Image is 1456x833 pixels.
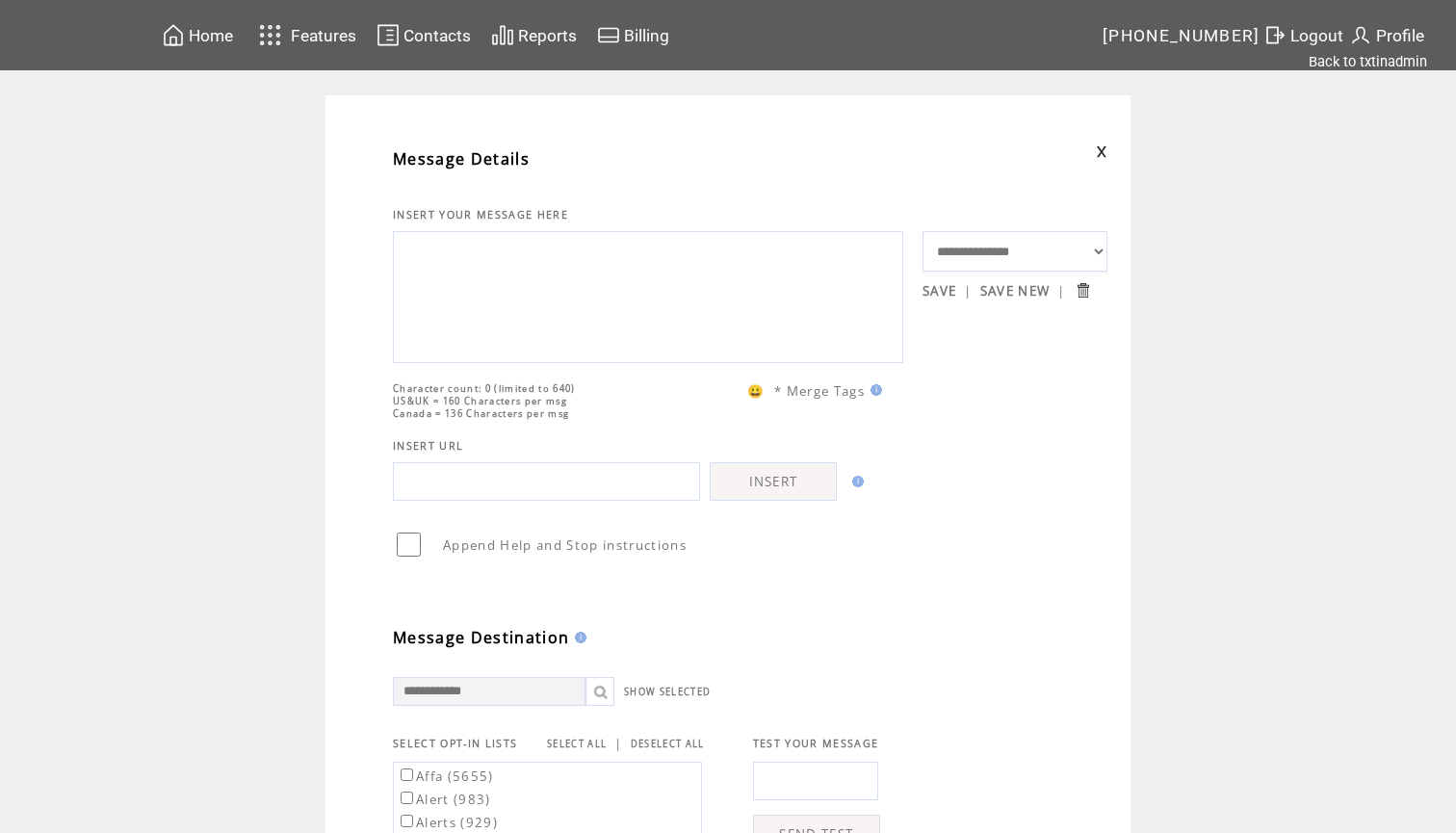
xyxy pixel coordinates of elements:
img: profile.svg [1349,23,1372,47]
span: INSERT URL [393,439,463,453]
span: Canada = 136 Characters per msg [393,407,569,420]
label: Alerts (929) [397,814,498,831]
img: creidtcard.svg [597,23,620,47]
a: Home [159,20,236,50]
span: 😀 [747,382,765,400]
input: Affa (5655) [401,768,413,781]
a: SHOW SELECTED [624,686,711,698]
img: help.gif [865,384,882,396]
span: | [614,735,622,752]
span: Billing [624,26,669,45]
label: Affa (5655) [397,768,494,785]
span: Logout [1290,26,1343,45]
a: Profile [1346,20,1427,50]
span: * Merge Tags [774,382,865,400]
span: Features [291,26,356,45]
span: Contacts [403,26,471,45]
a: Billing [594,20,672,50]
input: Alerts (929) [401,815,413,827]
span: Profile [1376,26,1424,45]
span: Append Help and Stop instructions [443,536,687,554]
img: exit.svg [1263,23,1287,47]
img: contacts.svg [377,23,400,47]
span: Message Destination [393,627,569,648]
span: | [964,282,972,299]
a: DESELECT ALL [631,738,705,750]
a: Logout [1261,20,1346,50]
img: chart.svg [491,23,514,47]
img: home.svg [162,23,185,47]
span: INSERT YOUR MESSAGE HERE [393,208,568,221]
label: Alert (983) [397,791,491,808]
a: Features [250,16,359,54]
span: Home [189,26,233,45]
span: Character count: 0 (limited to 640) [393,382,576,395]
a: INSERT [710,462,837,501]
input: Submit [1074,281,1092,299]
a: Reports [488,20,580,50]
span: Reports [518,26,577,45]
a: SELECT ALL [547,738,607,750]
a: Contacts [374,20,474,50]
img: help.gif [846,476,864,487]
a: SAVE [923,282,956,299]
span: Message Details [393,148,530,169]
a: Back to txtinadmin [1309,53,1427,70]
span: | [1057,282,1065,299]
input: Alert (983) [401,792,413,804]
span: [PHONE_NUMBER] [1103,26,1261,45]
img: help.gif [569,632,586,643]
span: SELECT OPT-IN LISTS [393,737,517,750]
a: SAVE NEW [980,282,1051,299]
span: TEST YOUR MESSAGE [753,737,879,750]
img: features.svg [253,19,287,51]
span: US&UK = 160 Characters per msg [393,395,567,407]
